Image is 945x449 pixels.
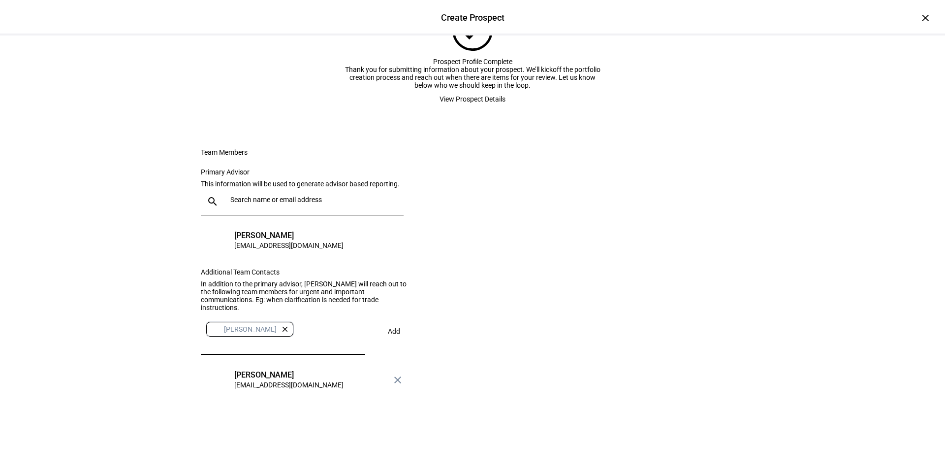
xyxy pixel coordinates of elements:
[234,380,344,390] div: [EMAIL_ADDRESS][DOMAIN_NAME]
[201,280,415,311] div: In addition to the primary advisor, [PERSON_NAME] will reach out to the following team members fo...
[428,89,517,109] button: View Prospect Details
[441,11,504,24] div: Create Prospect
[917,10,933,26] div: ×
[201,268,415,276] div: Additional Team Contacts
[345,58,600,66] div: Prospect Profile Complete
[377,321,411,341] button: Add
[234,370,344,380] div: [PERSON_NAME]
[345,66,600,89] div: Thank you for submitting information about your prospect. We’ll kickoff the portfolio creation pr...
[207,370,226,390] div: AH
[224,325,277,333] span: [PERSON_NAME]
[201,168,415,176] div: Primary Advisor
[230,196,400,204] input: Search name or email address
[388,327,400,335] span: Add
[201,196,224,207] mat-icon: search
[207,231,226,250] div: TF
[201,148,472,156] div: Team Members
[234,241,344,250] div: [EMAIL_ADDRESS][DOMAIN_NAME]
[201,180,415,188] div: This information will be used to generate advisor based reporting.
[440,89,505,109] span: View Prospect Details
[234,231,344,241] div: [PERSON_NAME]
[392,374,404,386] mat-icon: close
